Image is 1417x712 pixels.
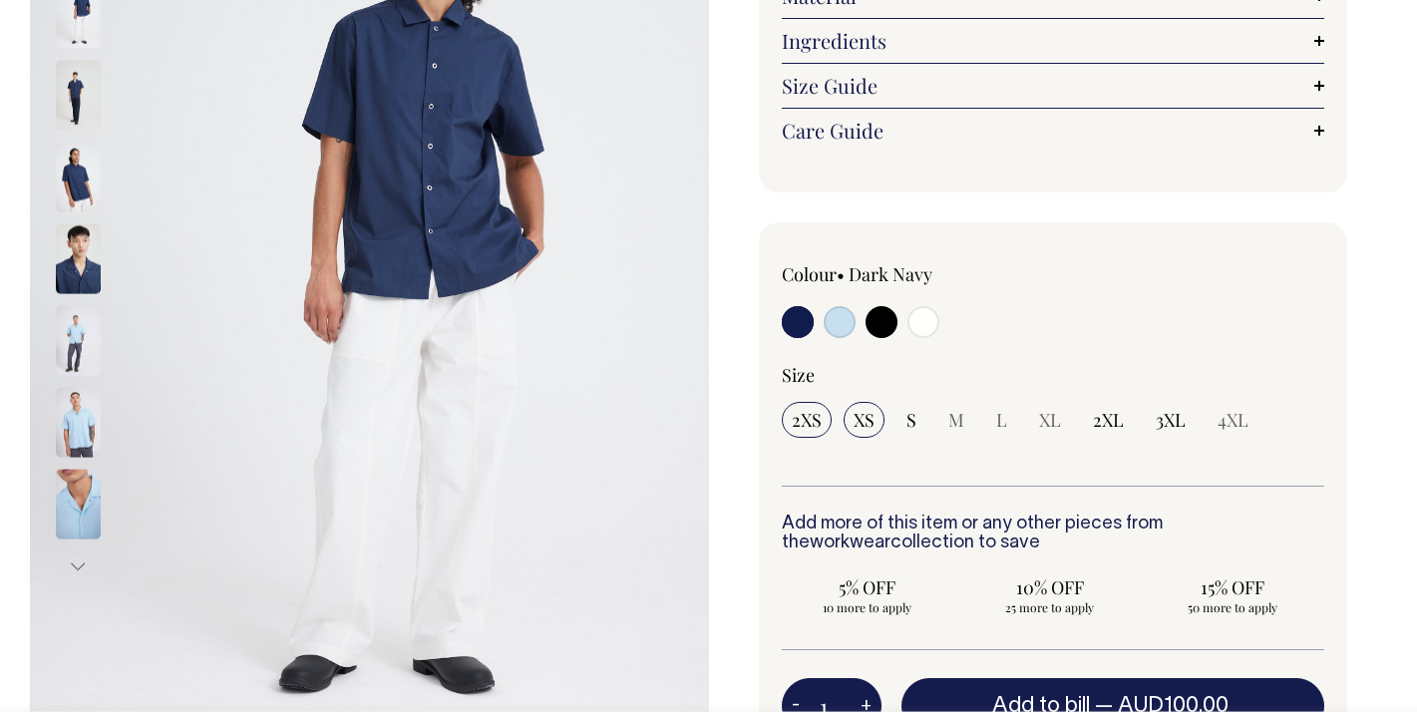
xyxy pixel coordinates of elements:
[1157,599,1307,615] span: 50 more to apply
[1218,408,1248,432] span: 4XL
[906,408,916,432] span: S
[782,74,1325,98] a: Size Guide
[792,575,942,599] span: 5% OFF
[56,469,101,538] img: true-blue
[1029,402,1071,438] input: XL
[996,408,1007,432] span: L
[837,262,845,286] span: •
[974,575,1125,599] span: 10% OFF
[56,60,101,130] img: dark-navy
[782,515,1325,554] h6: Add more of this item or any other pieces from the collection to save
[782,363,1325,387] div: Size
[56,223,101,293] img: dark-navy
[896,402,926,438] input: S
[56,387,101,457] img: true-blue
[56,142,101,211] img: dark-navy
[782,569,952,621] input: 5% OFF 10 more to apply
[1156,408,1186,432] span: 3XL
[782,29,1325,53] a: Ingredients
[986,402,1017,438] input: L
[1146,402,1196,438] input: 3XL
[63,544,93,589] button: Next
[792,599,942,615] span: 10 more to apply
[782,119,1325,143] a: Care Guide
[1083,402,1134,438] input: 2XL
[854,408,875,432] span: XS
[792,408,822,432] span: 2XS
[974,599,1125,615] span: 25 more to apply
[56,305,101,375] img: true-blue
[844,402,885,438] input: XS
[782,402,832,438] input: 2XS
[1147,569,1317,621] input: 15% OFF 50 more to apply
[1039,408,1061,432] span: XL
[948,408,964,432] span: M
[1157,575,1307,599] span: 15% OFF
[938,402,974,438] input: M
[849,262,932,286] label: Dark Navy
[1093,408,1124,432] span: 2XL
[782,262,999,286] div: Colour
[964,569,1135,621] input: 10% OFF 25 more to apply
[1208,402,1258,438] input: 4XL
[810,534,890,551] a: workwear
